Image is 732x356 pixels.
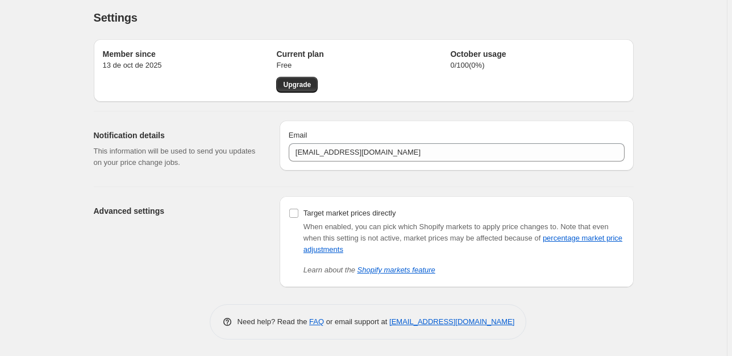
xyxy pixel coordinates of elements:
h2: Notification details [94,130,261,141]
span: Upgrade [283,80,311,89]
a: [EMAIL_ADDRESS][DOMAIN_NAME] [389,317,514,326]
span: Settings [94,11,138,24]
span: Note that even when this setting is not active, market prices may be affected because of [303,222,622,254]
p: 13 de oct de 2025 [103,60,277,71]
a: Shopify markets feature [357,266,435,274]
a: FAQ [309,317,324,326]
h2: October usage [450,48,624,60]
span: or email support at [324,317,389,326]
h2: Member since [103,48,277,60]
h2: Current plan [276,48,450,60]
p: Free [276,60,450,71]
a: Upgrade [276,77,318,93]
span: Email [289,131,307,139]
span: Need help? Read the [238,317,310,326]
i: Learn about the [303,266,435,274]
span: Target market prices directly [303,209,396,217]
h2: Advanced settings [94,205,261,217]
p: 0 / 100 ( 0 %) [450,60,624,71]
span: When enabled, you can pick which Shopify markets to apply price changes to. [303,222,559,231]
p: This information will be used to send you updates on your price change jobs. [94,146,261,168]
